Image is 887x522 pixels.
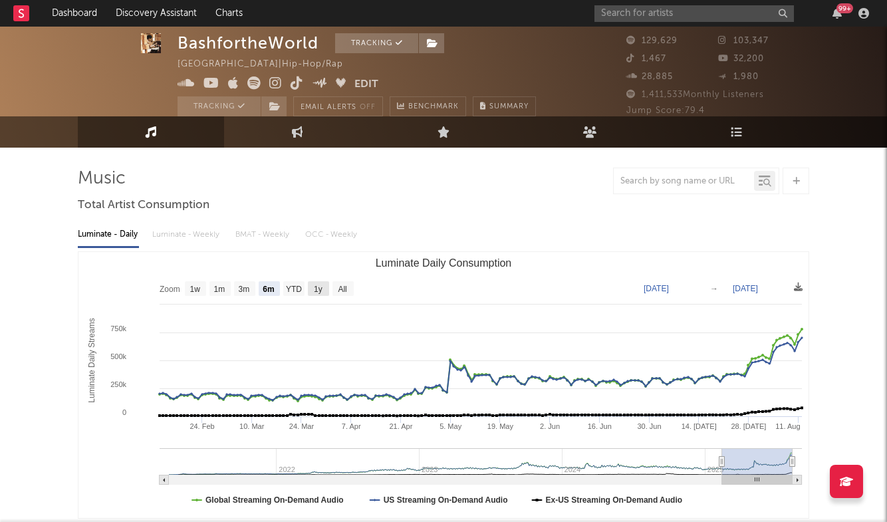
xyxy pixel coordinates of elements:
text: 1m [214,285,225,294]
text: 0 [122,408,126,416]
text: YTD [286,285,302,294]
span: 1,467 [626,55,666,63]
span: 129,629 [626,37,678,45]
text: Ex-US Streaming On-Demand Audio [546,495,683,505]
svg: Luminate Daily Consumption [78,252,809,518]
text: 1w [190,285,201,294]
span: Total Artist Consumption [78,197,209,213]
text: 21. Apr [389,422,412,430]
button: Summary [473,96,536,116]
input: Search by song name or URL [614,176,754,187]
span: 103,347 [718,37,769,45]
span: 1,411,533 Monthly Listeners [626,90,764,99]
a: Benchmark [390,96,466,116]
div: 99 + [836,3,853,13]
button: Edit [354,76,378,93]
text: 14. [DATE] [682,422,717,430]
span: Benchmark [408,99,459,115]
span: Jump Score: 79.4 [626,106,705,115]
span: 32,200 [718,55,764,63]
text: 2. Jun [540,422,560,430]
text: 250k [110,380,126,388]
text: Luminate Daily Consumption [376,257,512,269]
button: Tracking [335,33,418,53]
button: Tracking [178,96,261,116]
text: 5. May [440,422,462,430]
text: [DATE] [644,284,669,293]
text: 11. Aug [775,422,800,430]
span: 1,980 [718,72,759,81]
text: Zoom [160,285,180,294]
div: BashfortheWorld [178,33,318,53]
text: 3m [239,285,250,294]
div: [GEOGRAPHIC_DATA] | Hip-Hop/Rap [178,57,358,72]
text: [DATE] [733,284,758,293]
text: 7. Apr [342,422,361,430]
em: Off [360,104,376,111]
text: 750k [110,325,126,332]
span: Summary [489,103,529,110]
text: Luminate Daily Streams [87,318,96,402]
text: 30. Jun [637,422,661,430]
button: 99+ [832,8,842,19]
text: 16. Jun [588,422,612,430]
text: 1y [314,285,322,294]
div: Luminate - Daily [78,223,139,246]
input: Search for artists [594,5,794,22]
button: Email AlertsOff [293,96,383,116]
text: 28. [DATE] [731,422,766,430]
text: Global Streaming On-Demand Audio [205,495,344,505]
text: 24. Mar [289,422,315,430]
text: All [338,285,346,294]
text: 24. Feb [190,422,214,430]
text: 6m [263,285,274,294]
text: → [710,284,718,293]
span: 28,885 [626,72,673,81]
text: 19. May [487,422,514,430]
text: 500k [110,352,126,360]
text: US Streaming On-Demand Audio [384,495,508,505]
text: 10. Mar [239,422,265,430]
